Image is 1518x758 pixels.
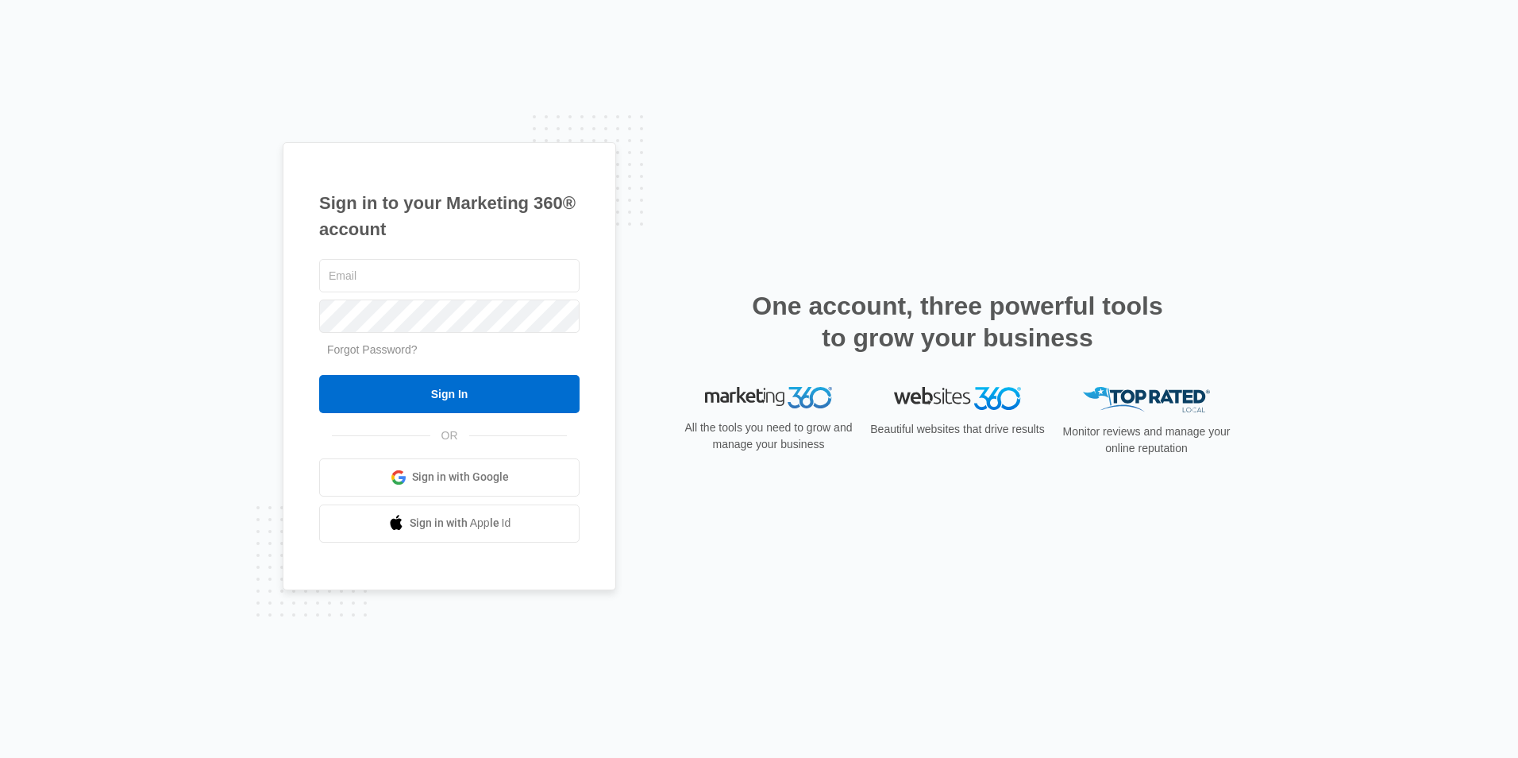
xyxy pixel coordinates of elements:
[1083,387,1210,413] img: Top Rated Local
[327,343,418,356] a: Forgot Password?
[319,259,580,292] input: Email
[747,290,1168,354] h2: One account, three powerful tools to grow your business
[319,190,580,242] h1: Sign in to your Marketing 360® account
[680,420,857,453] p: All the tools you need to grow and manage your business
[869,421,1046,438] p: Beautiful websites that drive results
[410,515,511,532] span: Sign in with Apple Id
[319,375,580,413] input: Sign In
[412,469,509,485] span: Sign in with Google
[319,458,580,497] a: Sign in with Google
[319,505,580,543] a: Sign in with Apple Id
[894,387,1021,410] img: Websites 360
[430,427,469,444] span: OR
[705,387,832,409] img: Marketing 360
[1058,423,1235,457] p: Monitor reviews and manage your online reputation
